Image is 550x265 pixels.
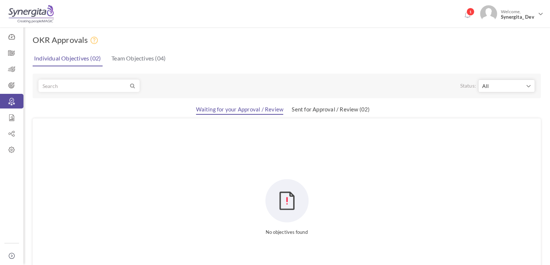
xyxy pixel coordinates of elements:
a: Notifications [462,10,473,21]
img: Photo [480,5,497,22]
a: Team Objectives (04) [110,51,167,66]
a: Photo Welcome,Synergita_ Dev [477,2,546,24]
span: Synergita_ Dev [501,14,535,20]
label: Status: [460,82,476,89]
input: Search [39,80,129,92]
button: All [478,80,535,92]
span: 1 [466,8,475,16]
img: Emptyobjective.svg [265,179,309,223]
img: Logo [8,5,54,23]
h1: OKR Approvals [33,35,100,46]
span: All [482,82,525,90]
a: Individual Objectives (02) [32,51,103,66]
span: Welcome, [497,5,537,23]
a: Sent for Approval / Review (02) [292,106,370,115]
a: Waiting for your Approval / Review [196,106,283,115]
small: No objectives found [33,228,541,236]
